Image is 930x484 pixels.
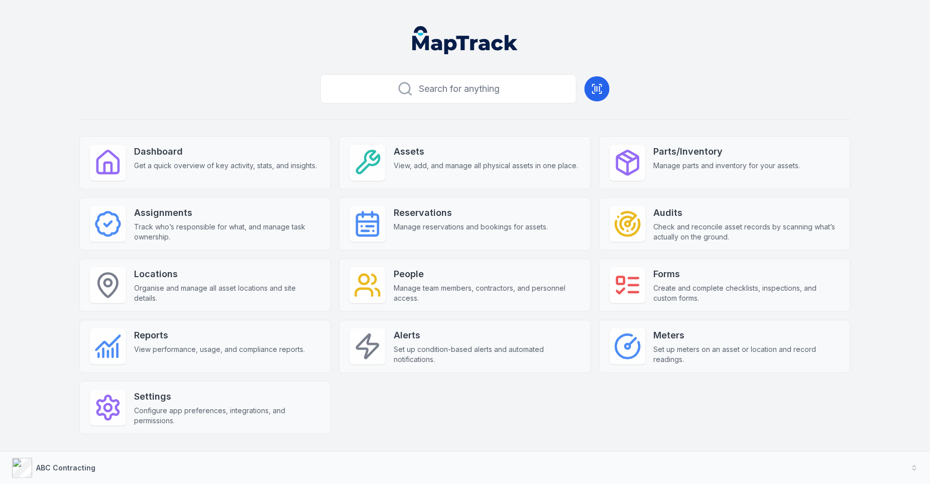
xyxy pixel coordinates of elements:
a: FormsCreate and complete checklists, inspections, and custom forms. [599,259,851,312]
a: PeopleManage team members, contractors, and personnel access. [339,259,591,312]
strong: Alerts [394,328,580,342]
span: Set up condition-based alerts and automated notifications. [394,344,580,365]
span: Manage team members, contractors, and personnel access. [394,283,580,303]
span: Search for anything [419,82,500,96]
span: View performance, usage, and compliance reports. [134,344,305,354]
a: LocationsOrganise and manage all asset locations and site details. [79,259,331,312]
strong: ABC Contracting [36,463,95,472]
strong: Reservations [394,206,548,220]
strong: People [394,267,580,281]
span: Configure app preferences, integrations, and permissions. [134,406,320,426]
strong: Forms [654,267,840,281]
a: MetersSet up meters on an asset or location and record readings. [599,320,851,373]
nav: Global [396,26,534,54]
a: ReservationsManage reservations and bookings for assets. [339,197,591,251]
strong: Dashboard [134,145,317,159]
a: SettingsConfigure app preferences, integrations, and permissions. [79,381,331,434]
strong: Reports [134,328,305,342]
a: AuditsCheck and reconcile asset records by scanning what’s actually on the ground. [599,197,851,251]
button: Search for anything [320,74,576,103]
span: View, add, and manage all physical assets in one place. [394,161,578,171]
a: Parts/InventoryManage parts and inventory for your assets. [599,136,851,189]
a: AssignmentsTrack who’s responsible for what, and manage task ownership. [79,197,331,251]
span: Manage parts and inventory for your assets. [654,161,800,171]
span: Organise and manage all asset locations and site details. [134,283,320,303]
strong: Audits [654,206,840,220]
span: Track who’s responsible for what, and manage task ownership. [134,222,320,242]
strong: Settings [134,390,320,404]
span: Check and reconcile asset records by scanning what’s actually on the ground. [654,222,840,242]
strong: Locations [134,267,320,281]
a: AssetsView, add, and manage all physical assets in one place. [339,136,591,189]
strong: Meters [654,328,840,342]
span: Get a quick overview of key activity, stats, and insights. [134,161,317,171]
span: Set up meters on an asset or location and record readings. [654,344,840,365]
span: Create and complete checklists, inspections, and custom forms. [654,283,840,303]
a: ReportsView performance, usage, and compliance reports. [79,320,331,373]
strong: Assets [394,145,578,159]
strong: Parts/Inventory [654,145,800,159]
strong: Assignments [134,206,320,220]
span: Manage reservations and bookings for assets. [394,222,548,232]
a: DashboardGet a quick overview of key activity, stats, and insights. [79,136,331,189]
a: AlertsSet up condition-based alerts and automated notifications. [339,320,591,373]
